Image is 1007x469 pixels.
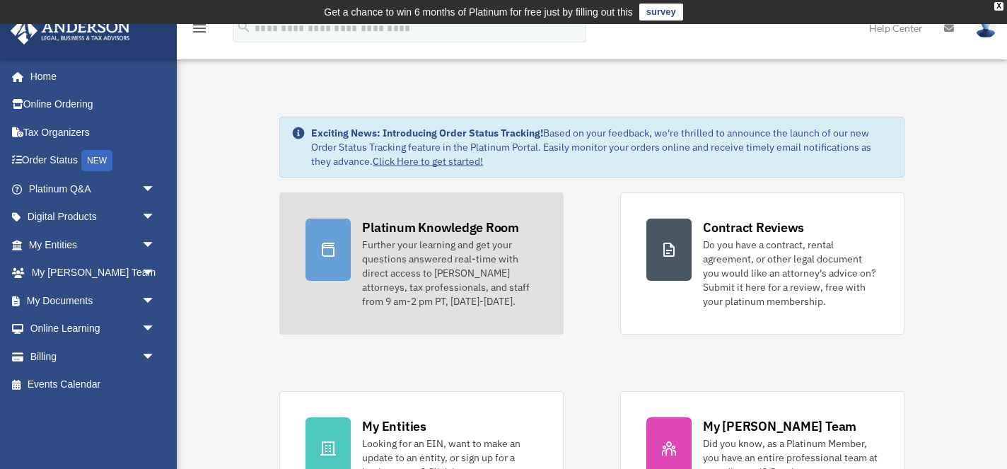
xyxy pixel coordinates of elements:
[639,4,683,21] a: survey
[703,417,856,435] div: My [PERSON_NAME] Team
[141,342,170,371] span: arrow_drop_down
[10,62,170,91] a: Home
[10,259,177,287] a: My [PERSON_NAME] Teamarrow_drop_down
[10,342,177,371] a: Billingarrow_drop_down
[362,417,426,435] div: My Entities
[10,146,177,175] a: Order StatusNEW
[311,126,892,168] div: Based on your feedback, we're thrilled to announce the launch of our new Order Status Tracking fe...
[141,175,170,204] span: arrow_drop_down
[141,231,170,260] span: arrow_drop_down
[191,25,208,37] a: menu
[81,150,112,171] div: NEW
[236,19,252,35] i: search
[10,118,177,146] a: Tax Organizers
[994,2,1003,11] div: close
[373,155,483,168] a: Click Here to get started!
[141,259,170,288] span: arrow_drop_down
[362,238,537,308] div: Further your learning and get your questions answered real-time with direct access to [PERSON_NAM...
[620,192,904,335] a: Contract Reviews Do you have a contract, rental agreement, or other legal document you would like...
[362,219,519,236] div: Platinum Knowledge Room
[191,20,208,37] i: menu
[141,315,170,344] span: arrow_drop_down
[703,219,804,236] div: Contract Reviews
[10,286,177,315] a: My Documentsarrow_drop_down
[279,192,564,335] a: Platinum Knowledge Room Further your learning and get your questions answered real-time with dire...
[141,286,170,315] span: arrow_drop_down
[324,4,633,21] div: Get a chance to win 6 months of Platinum for free just by filling out this
[10,175,177,203] a: Platinum Q&Aarrow_drop_down
[10,203,177,231] a: Digital Productsarrow_drop_down
[703,238,878,308] div: Do you have a contract, rental agreement, or other legal document you would like an attorney's ad...
[10,231,177,259] a: My Entitiesarrow_drop_down
[975,18,996,38] img: User Pic
[10,371,177,399] a: Events Calendar
[10,315,177,343] a: Online Learningarrow_drop_down
[141,203,170,232] span: arrow_drop_down
[10,91,177,119] a: Online Ordering
[311,127,543,139] strong: Exciting News: Introducing Order Status Tracking!
[6,17,134,45] img: Anderson Advisors Platinum Portal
